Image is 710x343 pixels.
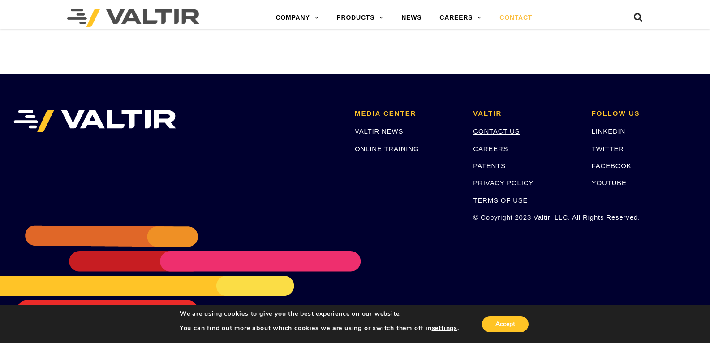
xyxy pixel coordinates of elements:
a: PRIVACY POLICY [473,179,534,187]
p: You can find out more about which cookies we are using or switch them off in . [180,324,459,332]
a: NEWS [392,9,430,27]
a: CAREERS [430,9,491,27]
img: Valtir [67,9,199,27]
a: TWITTER [592,145,624,152]
a: PRODUCTS [327,9,392,27]
a: PATENTS [473,162,506,169]
h2: MEDIA CENTER [355,110,460,117]
h2: FOLLOW US [592,110,697,117]
a: YOUTUBE [592,179,627,187]
img: VALTIR [13,110,176,132]
button: Accept [482,316,529,332]
a: TERMS OF USE [473,196,528,204]
button: settings [432,324,457,332]
a: CONTACT [491,9,541,27]
a: ONLINE TRAINING [355,145,419,152]
a: COMPANY [267,9,327,27]
a: CONTACT US [473,127,520,135]
a: LINKEDIN [592,127,626,135]
a: FACEBOOK [592,162,632,169]
a: VALTIR NEWS [355,127,403,135]
h2: VALTIR [473,110,578,117]
a: CAREERS [473,145,508,152]
p: © Copyright 2023 Valtir, LLC. All Rights Reserved. [473,212,578,222]
p: We are using cookies to give you the best experience on our website. [180,310,459,318]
